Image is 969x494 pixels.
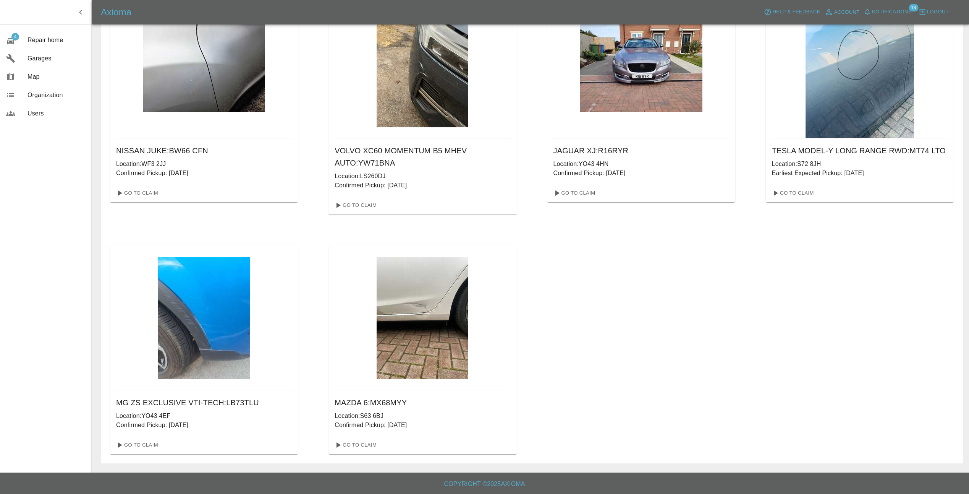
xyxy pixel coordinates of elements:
h6: Copyright © 2025 Axioma [6,479,963,489]
p: Confirmed Pickup: [DATE] [335,181,510,190]
a: Go To Claim [769,187,816,199]
p: Location: S63 6BJ [335,411,510,421]
a: Go To Claim [113,187,160,199]
span: Map [28,72,85,81]
button: Help & Feedback [762,6,822,18]
span: Notifications [872,8,912,16]
p: Location: YO43 4EF [116,411,292,421]
span: 4 [11,33,19,41]
h6: NISSAN JUKE : BW66 CFN [116,145,292,157]
h5: Axioma [101,6,131,18]
p: Earliest Expected Pickup: [DATE] [772,169,948,178]
a: Go To Claim [332,199,379,211]
span: Account [834,8,860,17]
p: Confirmed Pickup: [DATE] [116,169,292,178]
h6: MG ZS EXCLUSIVE VTI-TECH : LB73TLU [116,396,292,409]
button: Notifications [862,6,914,18]
span: Help & Feedback [772,8,820,16]
p: Location: S72 8JH [772,159,948,169]
p: Location: LS260DJ [335,172,510,181]
a: Go To Claim [113,439,160,451]
p: Confirmed Pickup: [DATE] [116,421,292,430]
span: Organization [28,91,85,100]
a: Go To Claim [550,187,597,199]
h6: TESLA MODEL-Y LONG RANGE RWD : MT74 LTO [772,145,948,157]
h6: JAGUAR XJ : R16RYR [553,145,729,157]
a: Account [822,6,862,18]
h6: MAZDA 6 : MX68MYY [335,396,510,409]
p: Confirmed Pickup: [DATE] [553,169,729,178]
span: Repair home [28,36,85,45]
p: Location: YO43 4HN [553,159,729,169]
p: Location: WF3 2JJ [116,159,292,169]
span: Logout [927,8,949,16]
span: 13 [909,4,918,11]
span: Users [28,109,85,118]
span: Garages [28,54,85,63]
h6: VOLVO XC60 MOMENTUM B5 MHEV AUTO : YW71BNA [335,145,510,169]
a: Go To Claim [332,439,379,451]
button: Logout [917,6,951,18]
p: Confirmed Pickup: [DATE] [335,421,510,430]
